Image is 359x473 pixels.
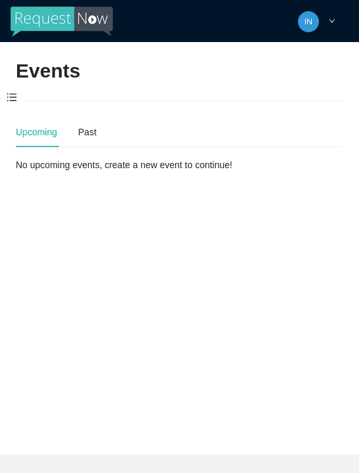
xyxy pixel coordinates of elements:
[78,125,96,139] div: Past
[16,158,343,172] div: No upcoming events, create a new event to continue!
[16,58,80,85] h2: Events
[329,18,335,24] span: down
[16,125,57,139] div: Upcoming
[11,7,113,37] img: RequestNow
[298,11,319,32] img: 5007bee7c59ef8fc6bd867d4aa71cdfc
